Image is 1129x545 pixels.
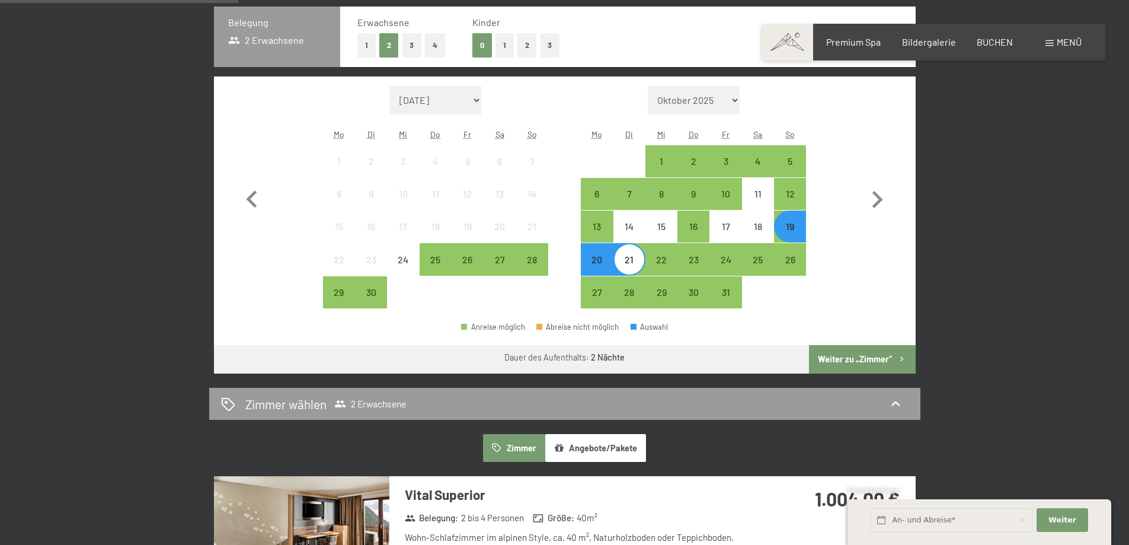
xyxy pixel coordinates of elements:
[484,211,516,243] div: Anreise nicht möglich
[235,86,269,309] button: Vorheriger Monat
[582,222,612,251] div: 13
[388,189,418,219] div: 10
[405,486,757,504] h3: Vital Superior
[405,512,459,524] strong: Belegung :
[709,145,741,177] div: Fri Oct 03 2025
[775,157,805,186] div: 5
[615,222,644,251] div: 14
[516,243,548,275] div: Anreise möglich
[495,33,514,58] button: 1
[453,255,482,285] div: 26
[689,129,699,139] abbr: Donnerstag
[517,189,546,219] div: 14
[452,178,484,210] div: Fri Sep 12 2025
[709,243,741,275] div: Anreise möglich
[647,222,676,251] div: 15
[517,33,537,58] button: 2
[485,255,514,285] div: 27
[645,178,677,210] div: Anreise möglich
[355,211,387,243] div: Tue Sep 16 2025
[774,243,806,275] div: Sun Oct 26 2025
[399,129,407,139] abbr: Mittwoch
[420,211,452,243] div: Thu Sep 18 2025
[645,243,677,275] div: Wed Oct 22 2025
[743,255,773,285] div: 25
[809,345,915,374] button: Weiter zu „Zimmer“
[356,157,386,186] div: 2
[388,157,418,186] div: 3
[657,129,666,139] abbr: Mittwoch
[452,178,484,210] div: Anreise nicht möglich
[581,276,613,308] div: Mon Oct 27 2025
[533,512,574,524] strong: Größe :
[774,178,806,210] div: Anreise möglich
[421,189,450,219] div: 11
[581,276,613,308] div: Anreise möglich
[677,145,709,177] div: Anreise möglich
[484,178,516,210] div: Anreise nicht möglich
[516,211,548,243] div: Sun Sep 21 2025
[774,145,806,177] div: Sun Oct 05 2025
[334,129,344,139] abbr: Montag
[774,211,806,243] div: Anreise möglich
[860,86,894,309] button: Nächster Monat
[709,243,741,275] div: Fri Oct 24 2025
[645,243,677,275] div: Anreise möglich
[582,255,612,285] div: 20
[677,211,709,243] div: Thu Oct 16 2025
[421,255,450,285] div: 25
[245,396,327,413] h2: Zimmer wählen
[484,145,516,177] div: Sat Sep 06 2025
[323,178,355,210] div: Anreise nicht möglich
[647,255,676,285] div: 22
[357,17,410,28] span: Erwachsene
[387,178,419,210] div: Wed Sep 10 2025
[387,211,419,243] div: Wed Sep 17 2025
[324,222,354,251] div: 15
[742,145,774,177] div: Sat Oct 04 2025
[774,243,806,275] div: Anreise möglich
[323,243,355,275] div: Mon Sep 22 2025
[645,178,677,210] div: Wed Oct 08 2025
[540,33,560,58] button: 3
[613,178,645,210] div: Anreise möglich
[742,243,774,275] div: Sat Oct 25 2025
[613,276,645,308] div: Tue Oct 28 2025
[709,276,741,308] div: Anreise möglich
[581,243,613,275] div: Anreise möglich
[631,323,669,331] div: Auswahl
[977,36,1013,47] a: BUCHEN
[742,178,774,210] div: Sat Oct 11 2025
[1037,508,1088,533] button: Weiter
[485,222,514,251] div: 20
[485,157,514,186] div: 6
[826,36,881,47] a: Premium Spa
[453,189,482,219] div: 12
[355,178,387,210] div: Anreise nicht möglich
[484,243,516,275] div: Anreise möglich
[591,129,602,139] abbr: Montag
[420,243,452,275] div: Thu Sep 25 2025
[495,129,504,139] abbr: Samstag
[484,178,516,210] div: Sat Sep 13 2025
[709,276,741,308] div: Fri Oct 31 2025
[645,276,677,308] div: Wed Oct 29 2025
[387,145,419,177] div: Wed Sep 03 2025
[516,145,548,177] div: Sun Sep 07 2025
[625,129,633,139] abbr: Dienstag
[677,276,709,308] div: Anreise möglich
[420,145,452,177] div: Thu Sep 04 2025
[679,222,708,251] div: 16
[452,145,484,177] div: Anreise nicht möglich
[323,276,355,308] div: Mon Sep 29 2025
[902,36,956,47] a: Bildergalerie
[355,276,387,308] div: Anreise möglich
[709,178,741,210] div: Fri Oct 10 2025
[425,33,445,58] button: 4
[228,16,326,29] h3: Belegung
[484,243,516,275] div: Sat Sep 27 2025
[355,145,387,177] div: Tue Sep 02 2025
[775,189,805,219] div: 12
[581,211,613,243] div: Mon Oct 13 2025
